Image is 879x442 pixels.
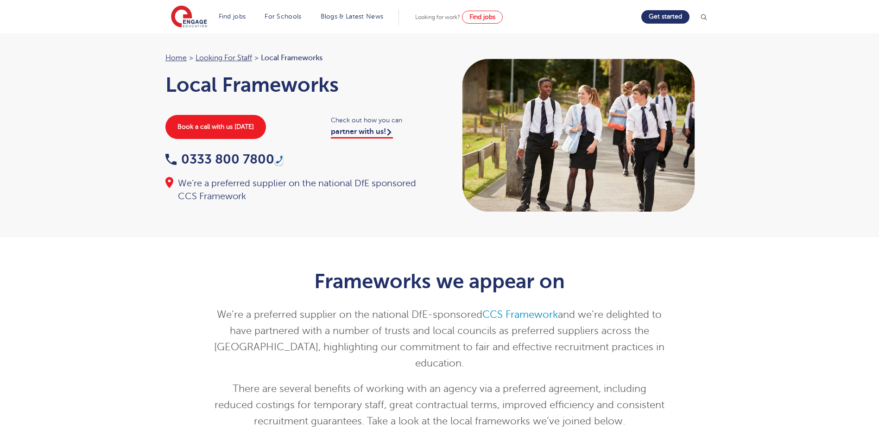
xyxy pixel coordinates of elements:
span: Local Frameworks [261,52,323,64]
a: CCS Framework [482,309,558,320]
div: Call: 0333 800 7800 [274,153,283,165]
span: Find jobs [469,13,495,20]
img: hfpfyWBK5wQHBAGPgDf9c6qAYOxxMAAAAASUVORK5CYII= [276,155,283,164]
a: Looking for staff [196,54,252,62]
a: Find jobs [219,13,246,20]
a: Find jobs [462,11,503,24]
span: Looking for work? [415,14,460,20]
nav: breadcrumb [165,52,430,64]
a: For Schools [265,13,301,20]
p: There are several benefits of working with an agency via a preferred agreement, including reduced... [212,381,667,429]
span: > [189,54,193,62]
span: > [254,54,259,62]
h1: Frameworks we appear on [212,270,667,293]
a: Book a call with us [DATE] [165,115,266,139]
h1: Local Frameworks [165,73,430,96]
a: 0333 800 7800 [165,152,274,166]
a: partner with us! [331,127,393,139]
p: We’re a preferred supplier on the national DfE-sponsored and we’re delighted to have partnered wi... [212,307,667,372]
a: Get started [641,10,689,24]
span: Check out how you can [331,115,430,126]
a: Blogs & Latest News [321,13,384,20]
img: Engage Education [171,6,207,29]
div: We’re a preferred supplier on the national DfE sponsored CCS Framework [165,177,430,203]
a: Home [165,54,187,62]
